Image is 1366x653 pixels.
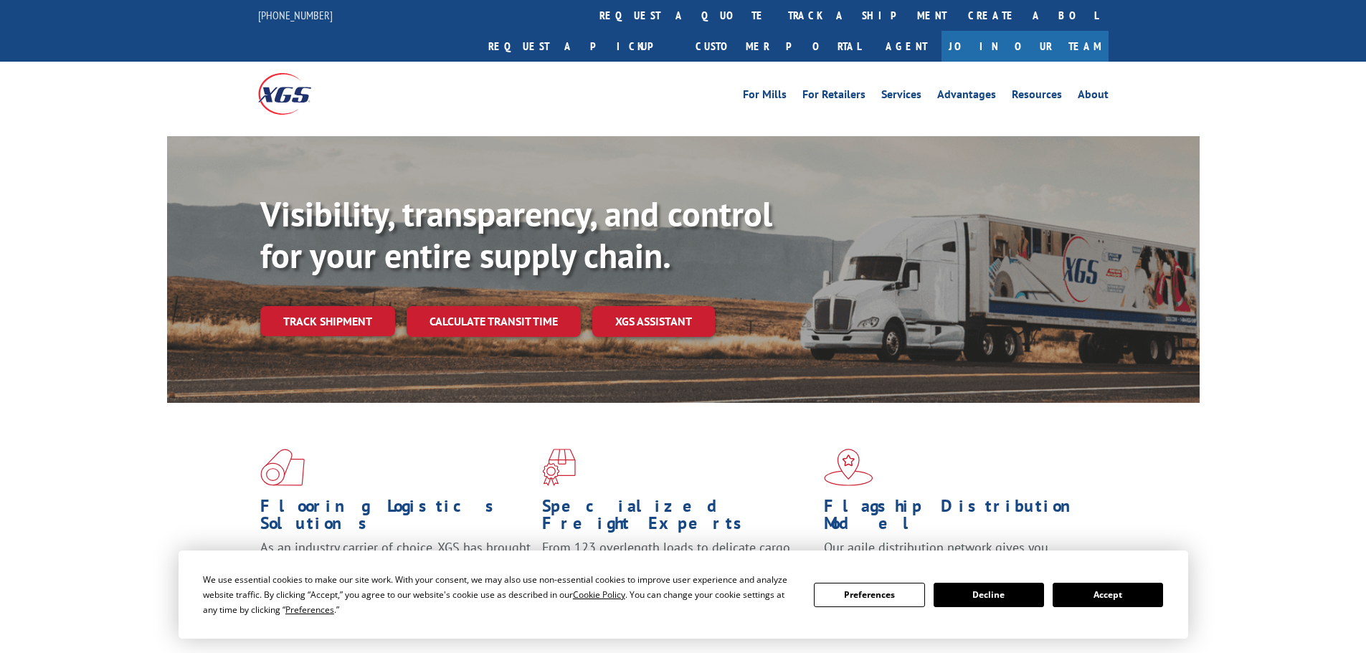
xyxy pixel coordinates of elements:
[592,306,715,337] a: XGS ASSISTANT
[542,539,813,603] p: From 123 overlength loads to delicate cargo, our experienced staff knows the best way to move you...
[934,583,1044,607] button: Decline
[743,89,787,105] a: For Mills
[285,604,334,616] span: Preferences
[542,449,576,486] img: xgs-icon-focused-on-flooring-red
[881,89,921,105] a: Services
[1012,89,1062,105] a: Resources
[260,497,531,539] h1: Flooring Logistics Solutions
[824,449,873,486] img: xgs-icon-flagship-distribution-model-red
[573,588,625,601] span: Cookie Policy
[685,31,871,62] a: Customer Portal
[871,31,942,62] a: Agent
[542,497,813,539] h1: Specialized Freight Experts
[260,449,305,486] img: xgs-icon-total-supply-chain-intelligence-red
[260,539,531,590] span: As an industry carrier of choice, XGS has brought innovation and dedication to flooring logistics...
[824,497,1095,539] h1: Flagship Distribution Model
[258,8,333,22] a: [PHONE_NUMBER]
[260,306,395,336] a: Track shipment
[942,31,1109,62] a: Join Our Team
[802,89,865,105] a: For Retailers
[1078,89,1109,105] a: About
[824,539,1088,573] span: Our agile distribution network gives you nationwide inventory management on demand.
[179,550,1188,639] div: Cookie Consent Prompt
[260,191,772,277] b: Visibility, transparency, and control for your entire supply chain.
[407,306,581,337] a: Calculate transit time
[1053,583,1163,607] button: Accept
[203,572,797,617] div: We use essential cookies to make our site work. With your consent, we may also use non-essential ...
[478,31,685,62] a: Request a pickup
[937,89,996,105] a: Advantages
[814,583,924,607] button: Preferences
